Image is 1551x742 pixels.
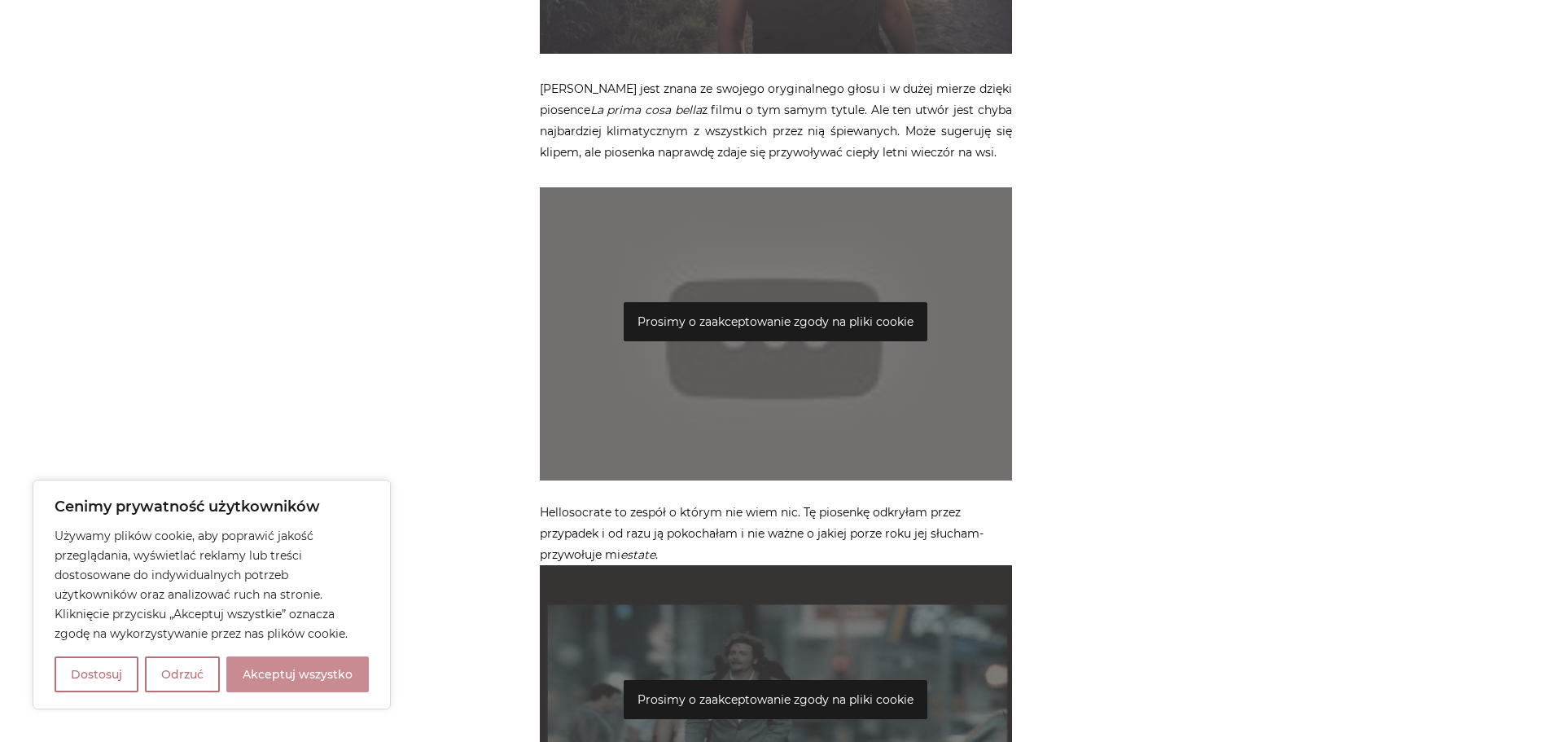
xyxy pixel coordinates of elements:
[624,680,927,719] p: Prosimy o zaakceptowanie zgody na pliki cookie
[620,547,655,562] em: estate
[624,302,927,341] p: Prosimy o zaakceptowanie zgody na pliki cookie
[55,656,138,692] button: Dostosuj
[226,656,369,692] button: Akceptuj wszystko
[590,103,702,117] em: La prima cosa bella
[55,526,369,643] p: Używamy plików cookie, aby poprawić jakość przeglądania, wyświetlać reklamy lub treści dostosowan...
[540,78,1012,163] p: [PERSON_NAME] jest znana ze swojego oryginalnego głosu i w dużej mierze dzięki piosence z filmu o...
[55,497,369,516] p: Cenimy prywatność użytkowników
[145,656,220,692] button: Odrzuć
